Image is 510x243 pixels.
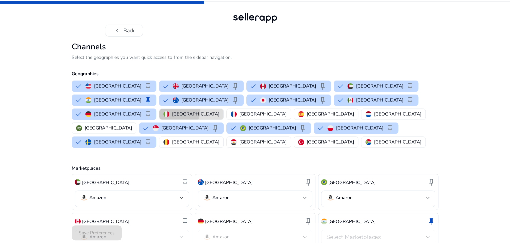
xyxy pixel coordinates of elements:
p: [GEOGRAPHIC_DATA] [328,179,376,186]
p: [GEOGRAPHIC_DATA] [374,138,421,145]
span: keep [427,217,435,225]
p: Amazon [89,195,106,201]
img: sa.svg [76,125,82,131]
span: keep [231,96,239,104]
img: ae.svg [75,179,81,185]
p: [GEOGRAPHIC_DATA] [205,179,252,186]
img: ca.svg [75,218,81,224]
p: [GEOGRAPHIC_DATA] [205,218,252,225]
img: us.svg [85,83,91,89]
p: [GEOGRAPHIC_DATA] [336,124,383,131]
p: [GEOGRAPHIC_DATA] [239,138,287,145]
span: keep [181,178,189,186]
span: keep [304,217,312,225]
span: chevron_left [113,27,121,35]
h2: Channels [72,42,438,52]
img: sg.svg [153,125,159,131]
span: keep [406,96,414,104]
img: tr.svg [298,139,304,145]
p: Geographies [72,70,438,77]
p: [GEOGRAPHIC_DATA] [249,124,296,131]
img: nl.svg [365,111,371,117]
span: keep [144,82,152,90]
img: in.svg [85,97,91,103]
p: Select the geographies you want quick access to from the sidebar navigation. [72,54,438,61]
img: za.svg [365,139,371,145]
p: [GEOGRAPHIC_DATA] [85,124,132,131]
p: [GEOGRAPHIC_DATA] [94,97,141,104]
img: be.svg [163,139,169,145]
p: Amazon [336,195,353,201]
p: [GEOGRAPHIC_DATA] [172,111,219,118]
span: keep [406,82,414,90]
p: [GEOGRAPHIC_DATA] [307,111,354,118]
p: [GEOGRAPHIC_DATA] [269,97,316,104]
p: Amazon [212,195,229,201]
p: [GEOGRAPHIC_DATA] [239,111,287,118]
img: amazon.svg [80,194,88,202]
span: keep [319,82,327,90]
img: br.svg [240,125,246,131]
p: [GEOGRAPHIC_DATA] [374,111,421,118]
span: keep [386,124,394,132]
span: keep [144,96,152,104]
img: it.svg [163,111,169,117]
p: [GEOGRAPHIC_DATA] [82,179,129,186]
img: amazon.svg [326,194,334,202]
p: [GEOGRAPHIC_DATA] [181,83,229,90]
p: [GEOGRAPHIC_DATA] [94,111,141,118]
span: keep [427,178,435,186]
p: [GEOGRAPHIC_DATA] [82,218,129,225]
img: mx.svg [347,97,353,103]
img: jp.svg [260,97,266,103]
img: uk.svg [173,83,179,89]
p: [GEOGRAPHIC_DATA] [328,218,376,225]
img: pl.svg [327,125,333,131]
p: [GEOGRAPHIC_DATA] [356,97,403,104]
img: de.svg [198,218,204,224]
img: de.svg [85,111,91,117]
img: se.svg [85,139,91,145]
img: au.svg [198,179,204,185]
span: keep [231,82,239,90]
img: au.svg [173,97,179,103]
p: [GEOGRAPHIC_DATA] [94,83,141,90]
p: [GEOGRAPHIC_DATA] [269,83,316,90]
img: amazon.svg [203,194,211,202]
span: keep [181,217,189,225]
img: ca.svg [260,83,266,89]
p: [GEOGRAPHIC_DATA] [161,124,209,131]
span: keep [144,138,152,146]
span: keep [304,178,312,186]
span: keep [211,124,219,132]
button: chevron_leftBack [105,25,143,37]
img: fr.svg [231,111,237,117]
img: ae.svg [347,83,353,89]
p: [GEOGRAPHIC_DATA] [356,83,403,90]
img: eg.svg [231,139,237,145]
p: [GEOGRAPHIC_DATA] [94,138,141,145]
img: es.svg [298,111,304,117]
span: keep [144,110,152,118]
img: br.svg [321,179,327,185]
img: in.svg [321,218,327,224]
p: [GEOGRAPHIC_DATA] [181,97,229,104]
p: Marketplaces [72,165,438,172]
p: [GEOGRAPHIC_DATA] [307,138,354,145]
p: [GEOGRAPHIC_DATA] [172,138,219,145]
span: keep [319,96,327,104]
span: keep [299,124,307,132]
